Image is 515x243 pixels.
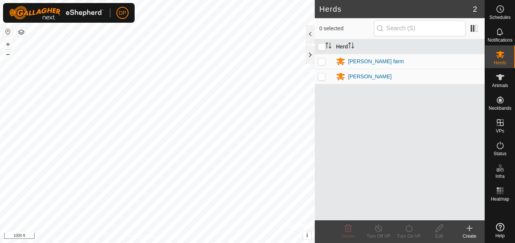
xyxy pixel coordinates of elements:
[492,83,508,88] span: Animals
[394,233,424,240] div: Turn On VP
[165,233,187,240] a: Contact Us
[473,3,477,15] span: 2
[119,9,126,17] span: DP
[489,15,510,20] span: Schedules
[496,129,504,133] span: VPs
[127,233,156,240] a: Privacy Policy
[485,220,515,241] a: Help
[454,233,485,240] div: Create
[488,38,512,42] span: Notifications
[488,106,511,111] span: Neckbands
[306,232,308,238] span: i
[325,44,331,50] p-sorticon: Activate to sort
[493,151,506,156] span: Status
[495,174,504,179] span: Infra
[319,25,374,33] span: 0 selected
[3,50,13,59] button: –
[494,61,506,65] span: Herds
[348,73,392,81] div: [PERSON_NAME]
[342,234,355,239] span: Delete
[495,234,505,238] span: Help
[348,44,354,50] p-sorticon: Activate to sort
[9,6,104,20] img: Gallagher Logo
[17,28,26,37] button: Map Layers
[319,5,473,14] h2: Herds
[424,233,454,240] div: Edit
[3,27,13,36] button: Reset Map
[303,231,311,240] button: i
[333,39,485,54] th: Herd
[491,197,509,201] span: Heatmap
[374,20,466,36] input: Search (S)
[348,58,404,65] div: [PERSON_NAME] farm
[3,40,13,49] button: +
[363,233,394,240] div: Turn Off VP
